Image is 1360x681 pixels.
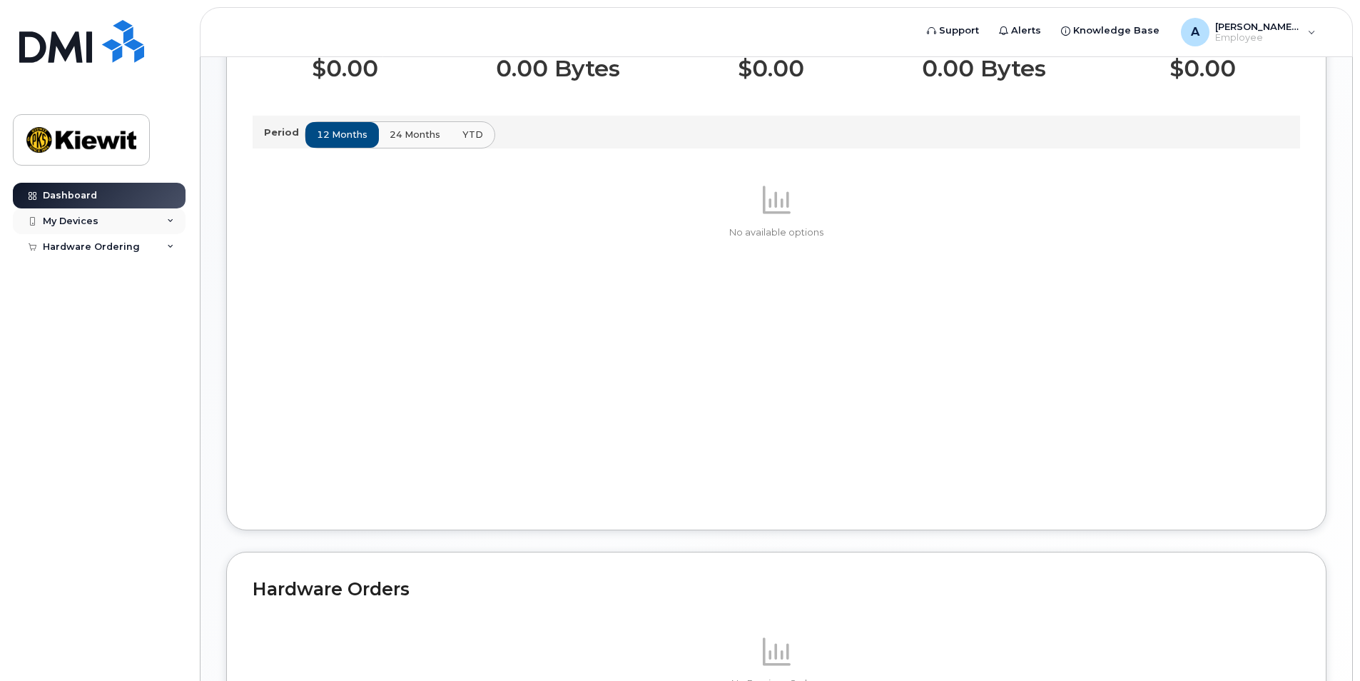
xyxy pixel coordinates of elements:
[1298,619,1349,670] iframe: Messenger Launcher
[312,56,378,81] p: $0.00
[989,16,1051,45] a: Alerts
[253,578,1300,600] h2: Hardware Orders
[253,226,1300,239] p: No available options
[1164,56,1242,81] p: $0.00
[496,56,620,81] p: 0.00 Bytes
[939,24,979,38] span: Support
[390,128,440,141] span: 24 months
[1011,24,1041,38] span: Alerts
[738,56,804,81] p: $0.00
[1051,16,1169,45] a: Knowledge Base
[1191,24,1199,41] span: A
[462,128,483,141] span: YTD
[922,56,1046,81] p: 0.00 Bytes
[917,16,989,45] a: Support
[1171,18,1326,46] div: Ali.Chehadeh
[264,126,305,139] p: Period
[1215,32,1301,44] span: Employee
[1215,21,1301,32] span: [PERSON_NAME].Chehadeh
[1073,24,1159,38] span: Knowledge Base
